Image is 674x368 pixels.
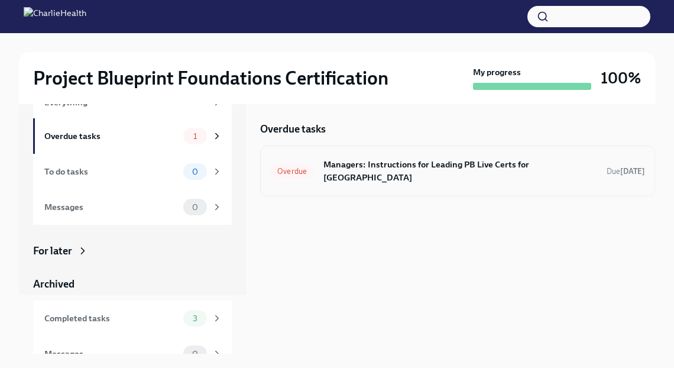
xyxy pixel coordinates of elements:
a: OverdueManagers: Instructions for Leading PB Live Certs for [GEOGRAPHIC_DATA]Due[DATE] [270,156,645,186]
div: To do tasks [44,165,179,178]
span: Overdue [270,167,314,176]
h3: 100% [601,67,641,89]
span: 0 [185,203,205,212]
span: Due [607,167,645,176]
a: To do tasks0 [33,154,232,189]
h2: Project Blueprint Foundations Certification [33,66,388,90]
a: For later [33,244,232,258]
div: For later [33,244,72,258]
strong: [DATE] [620,167,645,176]
h5: Overdue tasks [260,122,326,136]
span: 1 [186,132,204,141]
a: Archived [33,277,232,291]
a: Completed tasks3 [33,301,232,336]
a: Overdue tasks1 [33,118,232,154]
a: Messages0 [33,189,232,225]
span: September 16th, 2025 17:00 [607,166,645,177]
div: Messages [44,347,179,360]
strong: My progress [473,66,521,78]
img: CharlieHealth [24,7,86,26]
span: 3 [186,314,205,323]
h6: Managers: Instructions for Leading PB Live Certs for [GEOGRAPHIC_DATA] [323,158,597,184]
div: Completed tasks [44,312,179,325]
div: Messages [44,201,179,214]
span: 0 [185,167,205,176]
div: Overdue tasks [44,130,179,143]
span: 0 [185,350,205,359]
